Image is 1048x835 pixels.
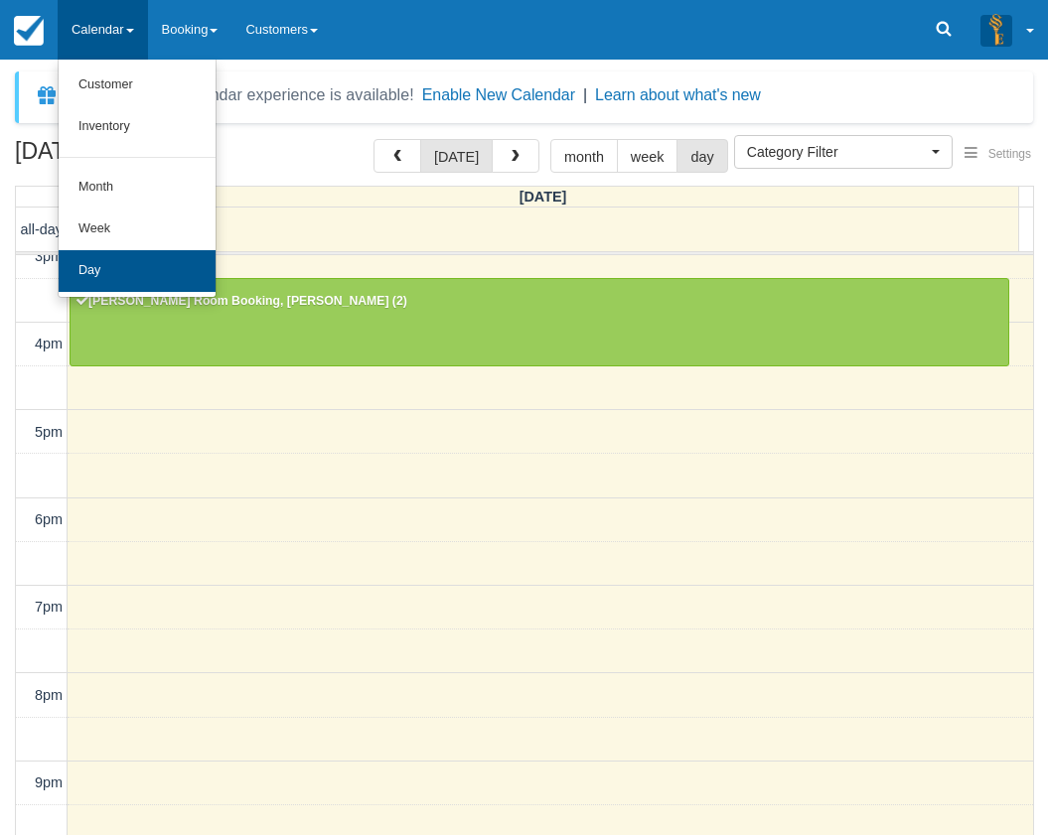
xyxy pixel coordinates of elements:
span: 9pm [35,774,63,790]
span: | [583,86,587,103]
h2: [DATE] [15,139,266,176]
a: Customer [59,65,216,106]
span: Category Filter [747,142,927,162]
div: A new Booking Calendar experience is available! [67,83,414,107]
a: Week [59,209,216,250]
button: [DATE] [420,139,493,173]
span: all-day [21,221,63,237]
a: Month [59,167,216,209]
button: month [550,139,618,173]
span: 6pm [35,511,63,527]
button: Enable New Calendar [422,85,575,105]
a: 3:30 - 4:30[PERSON_NAME] Room Booking, [PERSON_NAME] (2) [70,278,1009,365]
span: 4pm [35,336,63,351]
div: [PERSON_NAME] Room Booking, [PERSON_NAME] (2) [75,294,1003,310]
span: 8pm [35,687,63,703]
button: Category Filter [734,135,953,169]
button: Settings [953,140,1043,169]
img: checkfront-main-nav-mini-logo.png [14,16,44,46]
ul: Calendar [58,60,217,298]
span: Settings [988,147,1031,161]
button: day [676,139,727,173]
span: 5pm [35,424,63,440]
a: Inventory [59,106,216,148]
button: week [617,139,678,173]
a: Learn about what's new [595,86,761,103]
img: A3 [980,14,1012,46]
a: Day [59,250,216,292]
span: 3pm [35,248,63,264]
span: [DATE] [520,189,567,205]
span: 7pm [35,599,63,615]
